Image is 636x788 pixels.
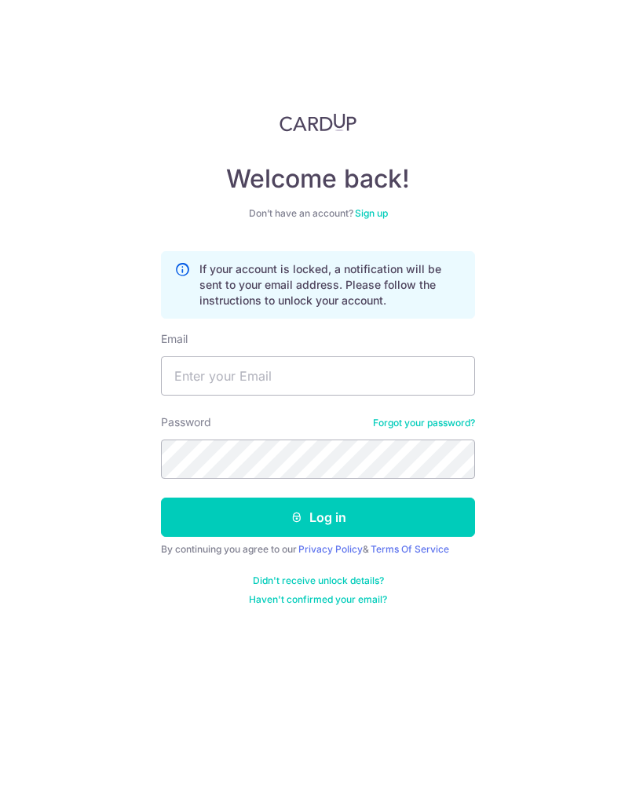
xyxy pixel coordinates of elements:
[298,543,363,555] a: Privacy Policy
[161,207,475,220] div: Don’t have an account?
[253,575,384,587] a: Didn't receive unlock details?
[161,331,188,347] label: Email
[161,498,475,537] button: Log in
[161,163,475,195] h4: Welcome back!
[161,543,475,556] div: By continuing you agree to our &
[373,417,475,429] a: Forgot your password?
[161,414,211,430] label: Password
[161,356,475,396] input: Enter your Email
[280,113,356,132] img: CardUp Logo
[355,207,388,219] a: Sign up
[199,261,462,308] p: If your account is locked, a notification will be sent to your email address. Please follow the i...
[249,593,387,606] a: Haven't confirmed your email?
[371,543,449,555] a: Terms Of Service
